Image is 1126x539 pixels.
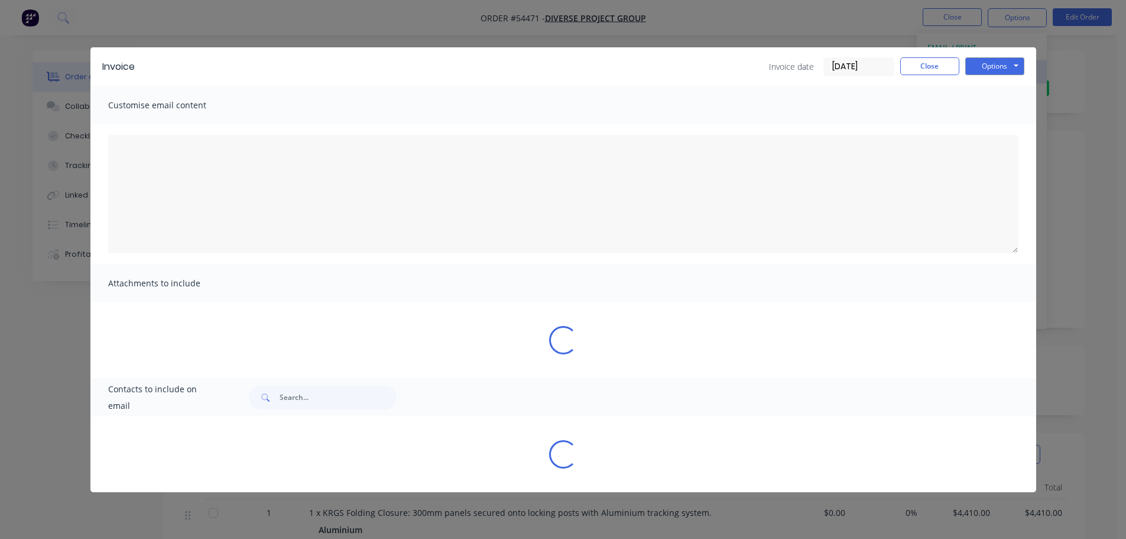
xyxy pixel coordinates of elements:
[108,275,238,292] span: Attachments to include
[108,97,238,114] span: Customise email content
[965,57,1024,75] button: Options
[102,60,135,74] div: Invoice
[280,386,397,409] input: Search...
[900,57,959,75] button: Close
[769,60,814,73] span: Invoice date
[108,381,220,414] span: Contacts to include on email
